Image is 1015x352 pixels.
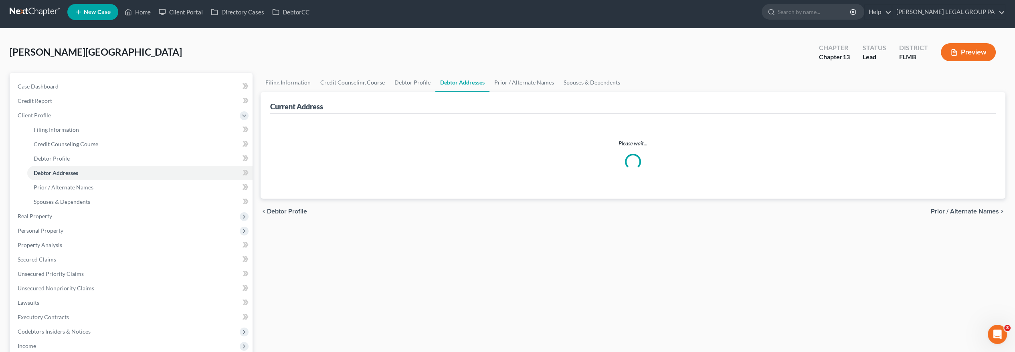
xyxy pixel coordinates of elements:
span: 3 [1004,325,1011,331]
span: Personal Property [18,227,63,234]
a: Filing Information [261,73,315,92]
a: Debtor Profile [27,151,253,166]
button: Preview [941,43,996,61]
span: [PERSON_NAME][GEOGRAPHIC_DATA] [10,46,182,58]
a: Spouses & Dependents [27,195,253,209]
a: Client Portal [155,5,207,19]
span: Debtor Profile [267,208,307,215]
button: Prior / Alternate Names chevron_right [931,208,1005,215]
span: Credit Report [18,97,52,104]
span: Case Dashboard [18,83,59,90]
span: Secured Claims [18,256,56,263]
iframe: Intercom live chat [988,325,1007,344]
span: 13 [843,53,850,60]
a: Credit Report [11,94,253,108]
span: Lawsuits [18,299,39,306]
span: Prior / Alternate Names [931,208,999,215]
i: chevron_right [999,208,1005,215]
span: Credit Counseling Course [34,141,98,147]
a: Debtor Profile [390,73,435,92]
span: Spouses & Dependents [34,198,90,205]
a: Secured Claims [11,252,253,267]
span: Unsecured Nonpriority Claims [18,285,94,292]
span: New Case [84,9,111,15]
div: Current Address [270,102,323,111]
span: Filing Information [34,126,79,133]
a: Debtor Addresses [27,166,253,180]
a: Unsecured Priority Claims [11,267,253,281]
span: Prior / Alternate Names [34,184,93,191]
a: Prior / Alternate Names [27,180,253,195]
div: Status [863,43,886,52]
span: Debtor Profile [34,155,70,162]
a: Credit Counseling Course [27,137,253,151]
span: Property Analysis [18,241,62,248]
span: Codebtors Insiders & Notices [18,328,91,335]
i: chevron_left [261,208,267,215]
div: FLMB [899,52,928,62]
a: DebtorCC [268,5,313,19]
a: Filing Information [27,123,253,137]
a: Lawsuits [11,296,253,310]
a: Spouses & Dependents [559,73,625,92]
span: Real Property [18,213,52,219]
a: Credit Counseling Course [315,73,390,92]
span: Unsecured Priority Claims [18,270,84,277]
span: Client Profile [18,112,51,119]
a: Case Dashboard [11,79,253,94]
button: chevron_left Debtor Profile [261,208,307,215]
a: Prior / Alternate Names [489,73,559,92]
a: Home [121,5,155,19]
a: Debtor Addresses [435,73,489,92]
span: Income [18,342,36,349]
a: Help [865,5,892,19]
a: Property Analysis [11,238,253,252]
a: Executory Contracts [11,310,253,324]
a: [PERSON_NAME] LEGAL GROUP PA [892,5,1005,19]
div: District [899,43,928,52]
span: Executory Contracts [18,314,69,320]
a: Unsecured Nonpriority Claims [11,281,253,296]
input: Search by name... [778,4,851,19]
div: Chapter [819,43,850,52]
p: Please wait... [277,139,989,147]
div: Lead [863,52,886,62]
a: Directory Cases [207,5,268,19]
span: Debtor Addresses [34,169,78,176]
div: Chapter [819,52,850,62]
